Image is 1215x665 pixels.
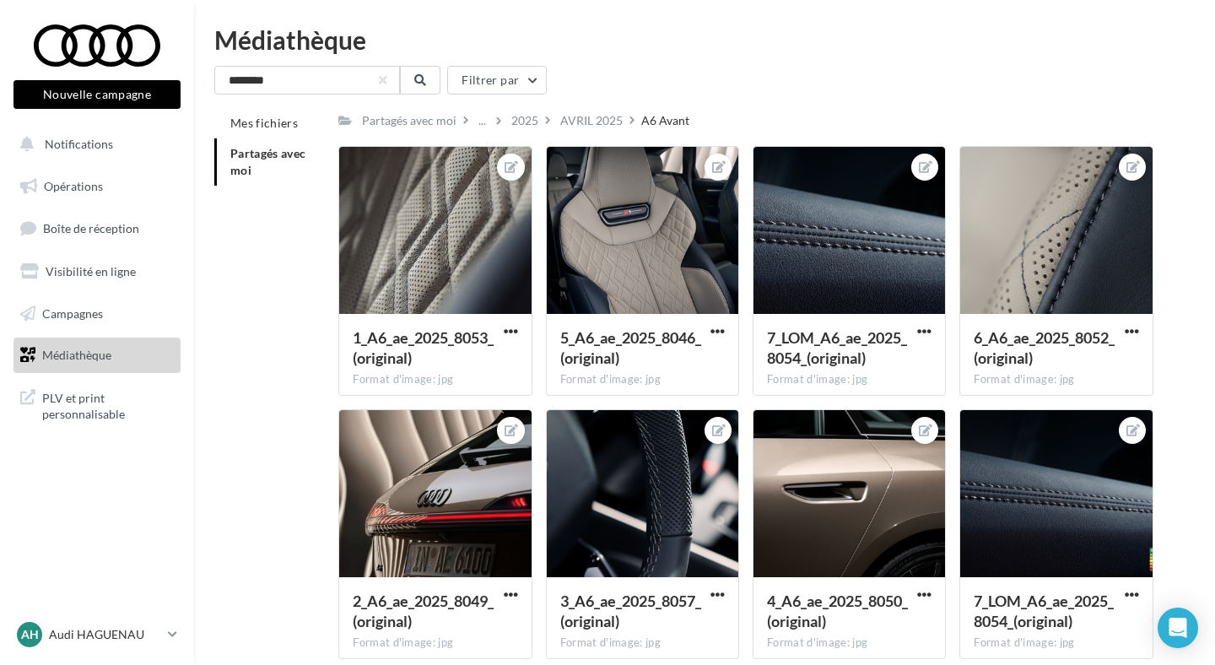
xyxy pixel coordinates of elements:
span: 5_A6_ae_2025_8046_(original) [560,328,701,367]
div: Format d'image: jpg [974,635,1138,651]
div: Format d'image: jpg [974,372,1138,387]
a: Médiathèque [10,338,184,373]
span: 7_LOM_A6_ae_2025_8054_(original) [974,592,1114,630]
div: Format d'image: jpg [767,635,931,651]
span: 1_A6_ae_2025_8053_(original) [353,328,494,367]
div: Partagés avec moi [362,112,456,129]
span: Mes fichiers [230,116,298,130]
p: Audi HAGUENAU [49,626,161,643]
div: ... [475,109,489,132]
div: Format d'image: jpg [353,635,517,651]
span: 4_A6_ae_2025_8050_(original) [767,592,908,630]
span: Notifications [45,137,113,151]
a: Campagnes [10,296,184,332]
div: Médiathèque [214,27,1195,52]
span: PLV et print personnalisable [42,387,174,423]
div: Format d'image: jpg [560,372,725,387]
button: Filtrer par [447,66,547,95]
a: Opérations [10,169,184,204]
span: Partagés avec moi [230,146,306,177]
button: Notifications [10,127,177,162]
div: Format d'image: jpg [353,372,517,387]
a: Visibilité en ligne [10,254,184,289]
div: Format d'image: jpg [767,372,931,387]
div: Open Intercom Messenger [1158,608,1198,648]
div: AVRIL 2025 [560,112,623,129]
div: 2025 [511,112,538,129]
span: Boîte de réception [43,221,139,235]
span: 3_A6_ae_2025_8057_(original) [560,592,701,630]
span: 2_A6_ae_2025_8049_(original) [353,592,494,630]
a: Boîte de réception [10,210,184,246]
a: AH Audi HAGUENAU [13,619,181,651]
span: Visibilité en ligne [46,264,136,278]
div: Format d'image: jpg [560,635,725,651]
button: Nouvelle campagne [13,80,181,109]
div: A6 Avant [641,112,689,129]
span: Opérations [44,179,103,193]
span: AH [21,626,39,643]
a: PLV et print personnalisable [10,380,184,430]
span: 6_A6_ae_2025_8052_(original) [974,328,1115,367]
span: Médiathèque [42,348,111,362]
span: 7_LOM_A6_ae_2025_8054_(original) [767,328,907,367]
span: Campagnes [42,305,103,320]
